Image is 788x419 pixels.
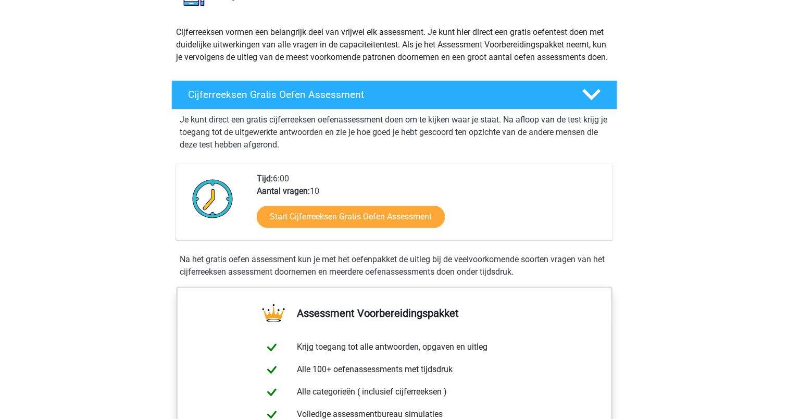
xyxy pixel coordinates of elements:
[188,89,565,101] h4: Cijferreeksen Gratis Oefen Assessment
[167,80,621,109] a: Cijferreeksen Gratis Oefen Assessment
[176,26,612,64] p: Cijferreeksen vormen een belangrijk deel van vrijwel elk assessment. Je kunt hier direct een grat...
[180,114,609,151] p: Je kunt direct een gratis cijferreeksen oefenassessment doen om te kijken waar je staat. Na afloo...
[186,172,239,225] img: Klok
[257,206,445,228] a: Start Cijferreeksen Gratis Oefen Assessment
[176,253,613,278] div: Na het gratis oefen assessment kun je met het oefenpakket de uitleg bij de veelvoorkomende soorte...
[257,174,273,183] b: Tijd:
[249,172,612,240] div: 6:00 10
[257,186,310,196] b: Aantal vragen:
